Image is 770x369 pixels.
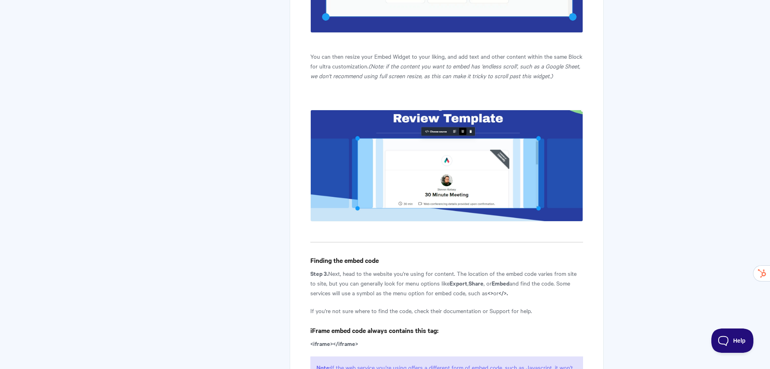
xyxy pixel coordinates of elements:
strong: <> [488,288,493,297]
strong: Step 3. [310,269,328,277]
strong: Export [450,279,467,287]
strong: Embed [492,279,509,287]
p: Next, head to the website you're using for content. The location of the embed code varies from si... [310,269,583,298]
iframe: Toggle Customer Support [711,328,754,353]
strong: Share [469,279,484,287]
strong: </>. [498,288,508,297]
h4: Finding the embed code [310,255,583,265]
strong: <iframe></iframe> [310,339,358,348]
p: You can then resize your Embed Widget to your liking, and add text and other content within the s... [310,51,583,81]
h4: iFrame embed code always contains this tag: [310,325,583,335]
p: If you're not sure where to find the code, check their documentation or Support for help. [310,306,583,316]
em: (Note: if the content you want to embed has 'endless scroll', such as a Google Sheet, we don't re... [310,62,580,80]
